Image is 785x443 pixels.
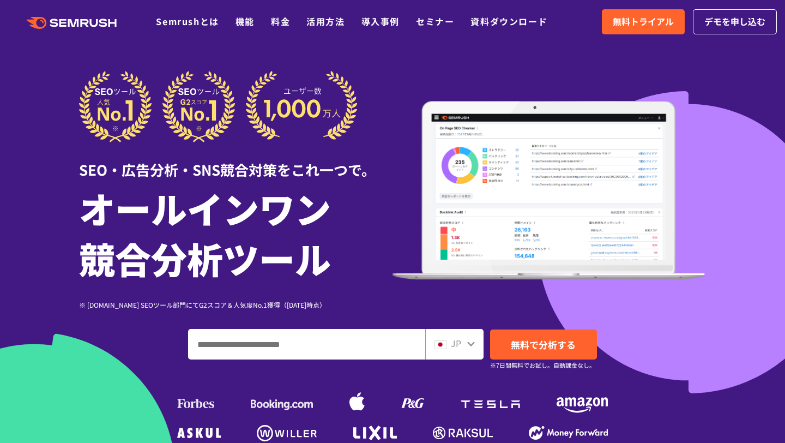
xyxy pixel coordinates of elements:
a: 活用方法 [306,15,345,28]
a: セミナー [416,15,454,28]
span: 無料トライアル [613,15,674,29]
span: 無料で分析する [511,338,576,351]
a: Semrushとは [156,15,219,28]
small: ※7日間無料でお試し。自動課金なし。 [490,360,595,370]
h1: オールインワン 競合分析ツール [79,183,392,283]
div: SEO・広告分析・SNS競合対策をこれ一つで。 [79,142,392,180]
input: ドメイン、キーワードまたはURLを入力してください [189,330,425,359]
a: 料金 [271,15,290,28]
span: JP [451,337,461,350]
span: デモを申し込む [704,15,765,29]
a: 資料ダウンロード [470,15,547,28]
a: 導入事例 [361,15,400,28]
a: 機能 [235,15,255,28]
a: 無料トライアル [602,9,685,34]
div: ※ [DOMAIN_NAME] SEOツール部門にてG2スコア＆人気度No.1獲得（[DATE]時点） [79,300,392,310]
a: 無料で分析する [490,330,597,360]
a: デモを申し込む [693,9,777,34]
